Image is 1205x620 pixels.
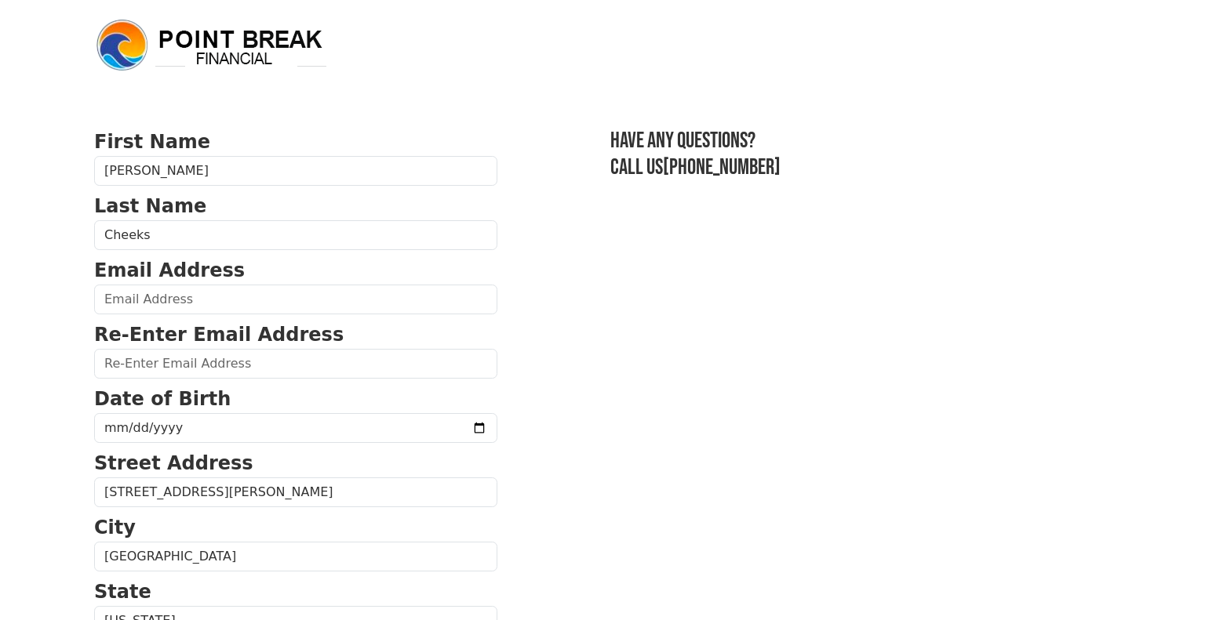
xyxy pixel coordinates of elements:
[94,220,497,250] input: Last Name
[94,131,210,153] strong: First Name
[94,581,151,603] strong: State
[94,156,497,186] input: First Name
[94,477,497,507] input: Street Address
[610,128,1111,154] h3: Have any questions?
[610,154,1111,181] h3: Call us
[663,154,781,180] a: [PHONE_NUMBER]
[94,388,231,410] strong: Date of Birth
[94,259,245,281] strong: Email Address
[94,195,206,217] strong: Last Name
[94,349,497,379] input: Re-Enter Email Address
[94,285,497,314] input: Email Address
[94,324,344,346] strong: Re-Enter Email Address
[94,542,497,571] input: City
[94,17,329,74] img: logo.png
[94,452,253,474] strong: Street Address
[94,517,136,538] strong: City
